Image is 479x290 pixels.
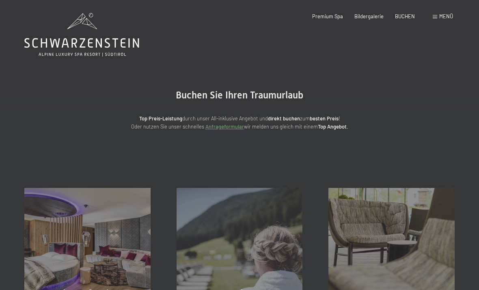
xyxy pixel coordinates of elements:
strong: direkt buchen [268,115,300,122]
a: BUCHEN [395,13,415,20]
a: Premium Spa [312,13,343,20]
span: Menü [439,13,453,20]
span: Buchen Sie Ihren Traumurlaub [176,89,303,101]
a: Anfrageformular [205,123,244,130]
a: Bildergalerie [354,13,384,20]
p: durch unser All-inklusive Angebot und zum ! Oder nutzen Sie unser schnelles wir melden uns gleich... [77,114,402,131]
strong: Top Preis-Leistung [139,115,182,122]
strong: besten Preis [310,115,339,122]
strong: Top Angebot. [318,123,348,130]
